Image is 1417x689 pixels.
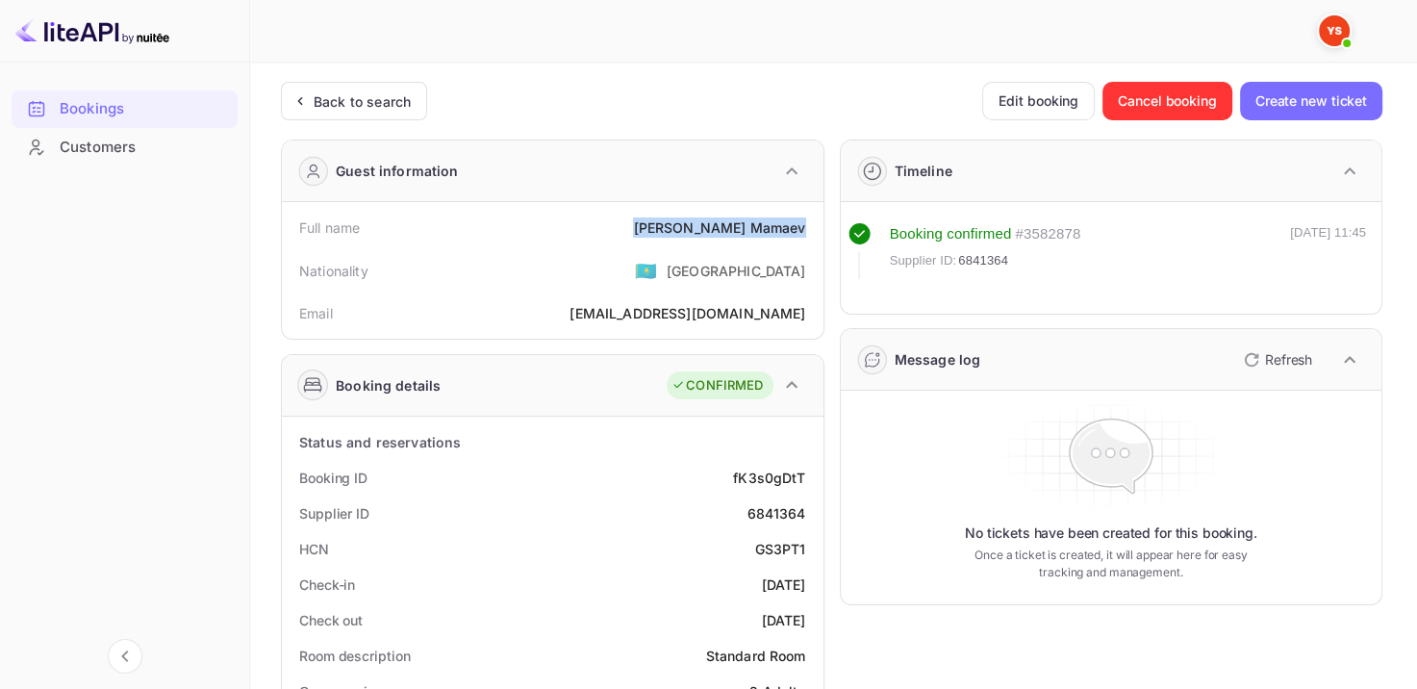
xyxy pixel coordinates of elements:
div: Guest information [336,161,459,181]
div: # 3582878 [1015,223,1080,245]
p: Refresh [1265,349,1312,370]
img: Yandex Support [1319,15,1350,46]
div: Customers [12,129,238,166]
div: [DATE] 11:45 [1290,223,1366,279]
div: Status and reservations [299,432,461,452]
div: [EMAIL_ADDRESS][DOMAIN_NAME] [569,303,805,323]
div: Check-in [299,574,355,595]
div: [DATE] [762,610,806,630]
button: Create new ticket [1240,82,1382,120]
button: Edit booking [982,82,1095,120]
div: Check out [299,610,363,630]
a: Bookings [12,90,238,126]
div: Supplier ID [299,503,369,523]
div: HCN [299,539,329,559]
div: GS3PT1 [755,539,806,559]
button: Collapse navigation [108,639,142,674]
div: fK3s0gDtT [733,468,805,488]
div: Standard Room [706,646,806,666]
span: 6841364 [958,251,1008,270]
div: Full name [299,217,360,238]
p: Once a ticket is created, it will appear here for easy tracking and management. [966,547,1255,581]
div: [GEOGRAPHIC_DATA] [667,261,806,281]
button: Cancel booking [1102,82,1232,120]
p: No tickets have been created for this booking. [965,523,1257,543]
div: Booking ID [299,468,367,488]
div: Message log [895,349,981,370]
span: United States [635,253,657,288]
div: Email [299,303,333,323]
div: Back to search [314,91,411,112]
div: [DATE] [762,574,806,595]
div: Room description [299,646,410,666]
div: 6841364 [746,503,805,523]
button: Refresh [1232,344,1320,375]
a: Customers [12,129,238,165]
div: [PERSON_NAME] Mamaev [633,217,805,238]
span: Supplier ID: [890,251,957,270]
div: Bookings [12,90,238,128]
div: Booking details [336,375,441,396]
img: LiteAPI logo [15,15,169,46]
div: Customers [60,137,228,159]
div: Booking confirmed [890,223,1012,245]
div: CONFIRMED [671,376,763,396]
div: Nationality [299,261,368,281]
div: Bookings [60,98,228,120]
div: Timeline [895,161,952,181]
